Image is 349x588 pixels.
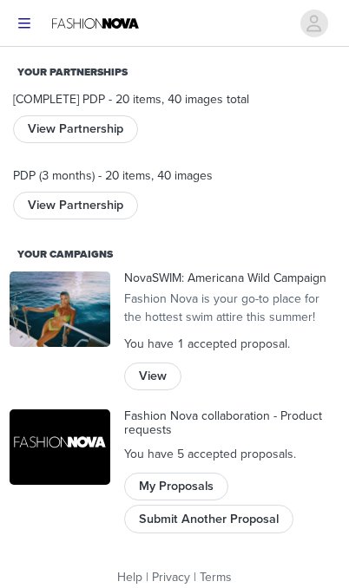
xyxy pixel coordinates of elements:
[124,336,290,351] span: You have 1 accepted proposal .
[124,473,228,500] button: My Proposals
[10,409,110,485] img: Fashion Nova
[17,246,332,262] div: Your Campaigns
[124,271,339,285] div: NovaSWIM: Americana Wild Campaign
[52,3,139,42] img: Fashion Nova Logo
[124,363,181,390] button: View
[13,169,336,183] div: PDP (3 months) - 20 items, 40 images
[152,570,190,585] a: Privacy
[287,447,293,461] span: s
[194,570,196,585] span: |
[124,447,296,461] span: You have 5 accepted proposal .
[13,192,138,219] button: View Partnership
[13,93,336,107] div: [COMPLETE] PDP - 20 items, 40 images total
[13,115,138,143] button: View Partnership
[17,64,332,80] div: Your Partnerships
[200,570,232,585] a: Terms
[124,505,293,532] button: Submit Another Proposal
[124,363,181,377] a: View
[146,570,148,585] span: |
[124,409,339,437] div: Fashion Nova collaboration - Product requests
[117,570,142,585] a: Help
[10,271,110,347] img: Fashion Nova
[306,10,322,37] div: avatar
[124,290,339,326] div: Fashion Nova is your go-to place for the hottest swim attire this summer!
